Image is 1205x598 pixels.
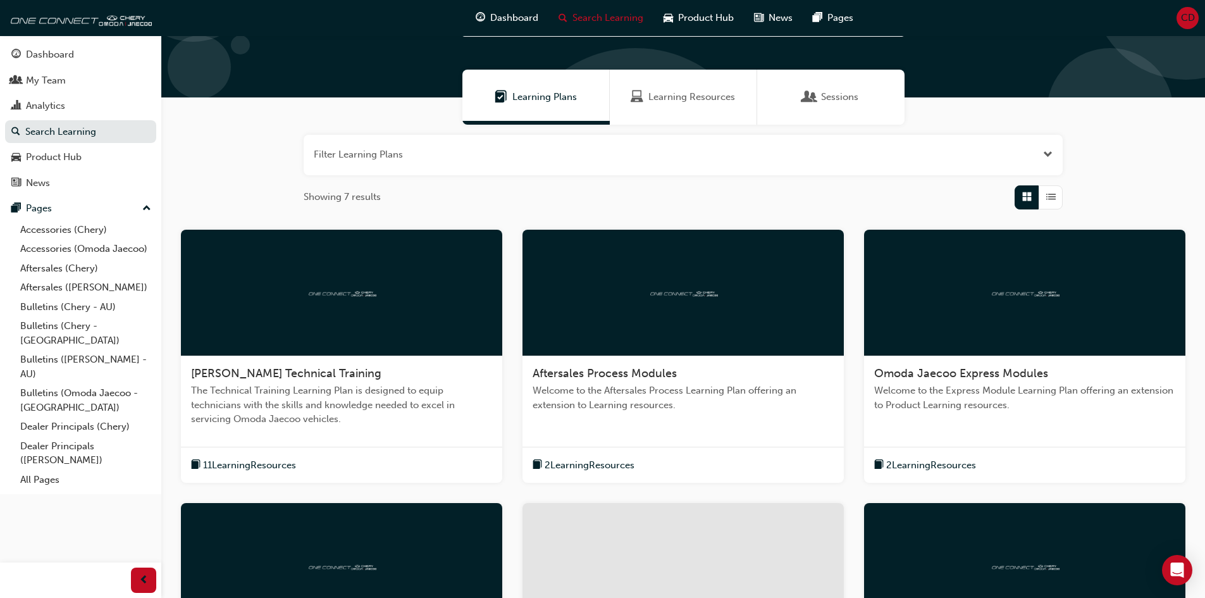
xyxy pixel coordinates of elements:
[1162,555,1192,585] div: Open Intercom Messenger
[15,383,156,417] a: Bulletins (Omoda Jaecoo - [GEOGRAPHIC_DATA])
[26,201,52,216] div: Pages
[559,10,567,26] span: search-icon
[5,146,156,169] a: Product Hub
[1043,147,1053,162] button: Open the filter
[11,101,21,112] span: chart-icon
[490,11,538,25] span: Dashboard
[11,152,21,163] span: car-icon
[522,230,844,483] a: oneconnectAftersales Process ModulesWelcome to the Aftersales Process Learning Plan offering an e...
[181,230,502,483] a: oneconnect[PERSON_NAME] Technical TrainingThe Technical Training Learning Plan is designed to equ...
[15,316,156,350] a: Bulletins (Chery - [GEOGRAPHIC_DATA])
[11,49,21,61] span: guage-icon
[648,286,718,298] img: oneconnect
[307,286,376,298] img: oneconnect
[648,90,735,104] span: Learning Resources
[533,383,834,412] span: Welcome to the Aftersales Process Learning Plan offering an extension to Learning resources.
[1022,190,1032,204] span: Grid
[5,43,156,66] a: Dashboard
[307,560,376,572] img: oneconnect
[5,40,156,197] button: DashboardMy TeamAnalyticsSearch LearningProduct HubNews
[874,458,884,473] span: book-icon
[15,297,156,317] a: Bulletins (Chery - AU)
[572,11,643,25] span: Search Learning
[533,458,634,473] button: book-icon2LearningResources
[1046,190,1056,204] span: List
[462,70,610,125] a: Learning PlansLearning Plans
[26,73,66,88] div: My Team
[5,69,156,92] a: My Team
[191,458,296,473] button: book-icon11LearningResources
[653,5,744,31] a: car-iconProduct Hub
[203,458,296,473] span: 11 Learning Resources
[874,383,1175,412] span: Welcome to the Express Module Learning Plan offering an extension to Product Learning resources.
[11,127,20,138] span: search-icon
[142,201,151,217] span: up-icon
[803,90,816,104] span: Sessions
[5,171,156,195] a: News
[744,5,803,31] a: news-iconNews
[15,239,156,259] a: Accessories (Omoda Jaecoo)
[5,197,156,220] button: Pages
[533,366,677,380] span: Aftersales Process Modules
[757,70,905,125] a: SessionsSessions
[304,190,381,204] span: Showing 7 results
[15,417,156,437] a: Dealer Principals (Chery)
[548,5,653,31] a: search-iconSearch Learning
[11,75,21,87] span: people-icon
[813,10,822,26] span: pages-icon
[191,366,381,380] span: [PERSON_NAME] Technical Training
[864,230,1185,483] a: oneconnectOmoda Jaecoo Express ModulesWelcome to the Express Module Learning Plan offering an ext...
[990,286,1060,298] img: oneconnect
[1181,11,1195,25] span: CD
[466,5,548,31] a: guage-iconDashboard
[874,458,976,473] button: book-icon2LearningResources
[15,259,156,278] a: Aftersales (Chery)
[874,366,1048,380] span: Omoda Jaecoo Express Modules
[139,573,149,589] span: prev-icon
[678,11,734,25] span: Product Hub
[26,99,65,113] div: Analytics
[26,150,82,165] div: Product Hub
[827,11,853,25] span: Pages
[545,458,634,473] span: 2 Learning Resources
[15,437,156,470] a: Dealer Principals ([PERSON_NAME])
[476,10,485,26] span: guage-icon
[664,10,673,26] span: car-icon
[533,458,542,473] span: book-icon
[990,560,1060,572] img: oneconnect
[803,5,863,31] a: pages-iconPages
[15,278,156,297] a: Aftersales ([PERSON_NAME])
[495,90,507,104] span: Learning Plans
[191,383,492,427] span: The Technical Training Learning Plan is designed to equip technicians with the skills and knowled...
[512,90,577,104] span: Learning Plans
[11,203,21,215] span: pages-icon
[754,10,763,26] span: news-icon
[631,90,643,104] span: Learning Resources
[11,178,21,189] span: news-icon
[769,11,793,25] span: News
[26,47,74,62] div: Dashboard
[610,70,757,125] a: Learning ResourcesLearning Resources
[886,458,976,473] span: 2 Learning Resources
[821,90,858,104] span: Sessions
[26,176,50,190] div: News
[5,120,156,144] a: Search Learning
[1177,7,1199,29] button: CD
[15,220,156,240] a: Accessories (Chery)
[15,350,156,383] a: Bulletins ([PERSON_NAME] - AU)
[15,470,156,490] a: All Pages
[5,94,156,118] a: Analytics
[6,5,152,30] img: oneconnect
[191,458,201,473] span: book-icon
